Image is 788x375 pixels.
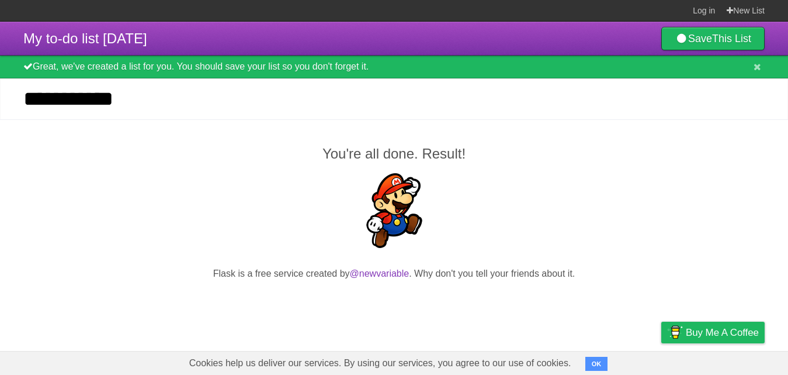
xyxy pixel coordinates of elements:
[712,33,751,44] b: This List
[23,267,765,281] p: Flask is a free service created by . Why don't you tell your friends about it.
[350,269,409,278] a: @newvariable
[373,295,415,312] iframe: X Post Button
[23,143,765,164] h2: You're all done. Result!
[686,322,759,343] span: Buy me a coffee
[667,322,683,342] img: Buy me a coffee
[23,30,147,46] span: My to-do list [DATE]
[357,173,432,248] img: Super Mario
[661,322,765,343] a: Buy me a coffee
[661,27,765,50] a: SaveThis List
[178,352,583,375] span: Cookies help us deliver our services. By using our services, you agree to our use of cookies.
[585,357,608,371] button: OK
